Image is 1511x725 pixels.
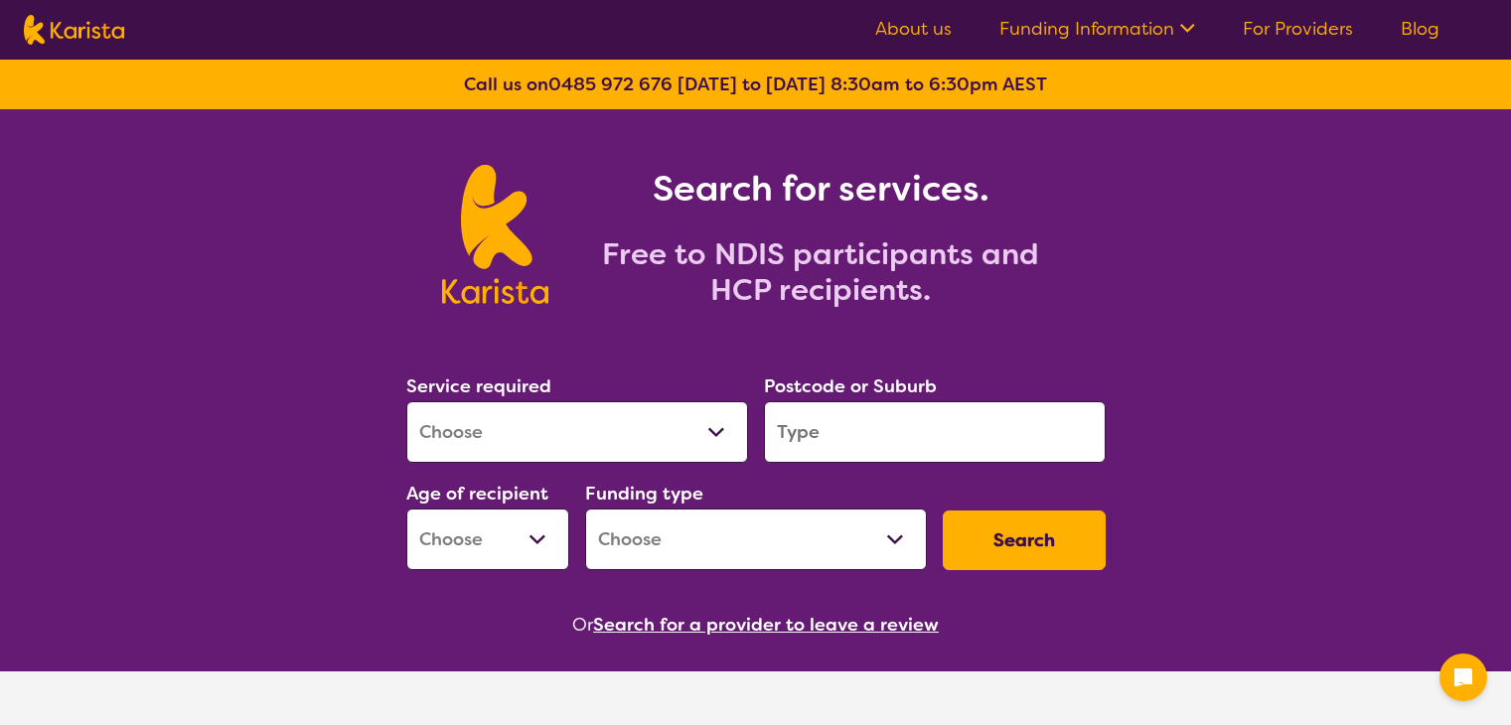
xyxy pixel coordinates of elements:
[406,374,551,398] label: Service required
[572,236,1069,308] h2: Free to NDIS participants and HCP recipients.
[24,15,124,45] img: Karista logo
[1401,17,1439,41] a: Blog
[764,401,1106,463] input: Type
[585,482,703,506] label: Funding type
[406,482,548,506] label: Age of recipient
[572,610,593,640] span: Or
[442,165,548,304] img: Karista logo
[572,165,1069,213] h1: Search for services.
[999,17,1195,41] a: Funding Information
[875,17,952,41] a: About us
[548,72,673,96] a: 0485 972 676
[593,610,939,640] button: Search for a provider to leave a review
[943,510,1106,570] button: Search
[464,72,1047,96] b: Call us on [DATE] to [DATE] 8:30am to 6:30pm AEST
[1243,17,1353,41] a: For Providers
[764,374,937,398] label: Postcode or Suburb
